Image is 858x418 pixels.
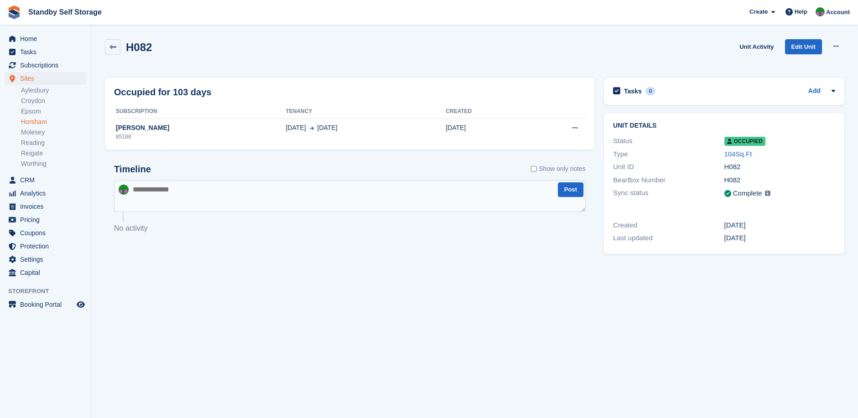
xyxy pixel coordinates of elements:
[5,266,86,279] a: menu
[624,87,642,95] h2: Tasks
[114,104,286,119] th: Subscription
[5,253,86,266] a: menu
[724,162,835,172] div: H082
[21,86,86,95] a: Aylesbury
[20,187,75,200] span: Analytics
[25,5,105,20] a: Standby Self Storage
[21,149,86,158] a: Reigate
[114,223,586,234] p: No activity
[613,175,724,186] div: BearBox Number
[20,174,75,186] span: CRM
[21,107,86,116] a: Epsom
[733,188,762,199] div: Complete
[21,128,86,137] a: Molesey
[613,149,724,160] div: Type
[20,253,75,266] span: Settings
[20,266,75,279] span: Capital
[317,123,338,133] span: [DATE]
[114,133,286,141] div: 85188
[20,213,75,226] span: Pricing
[20,32,75,45] span: Home
[20,200,75,213] span: Invoices
[808,86,821,97] a: Add
[114,164,151,175] h2: Timeline
[795,7,807,16] span: Help
[724,233,835,243] div: [DATE]
[724,137,765,146] span: Occupied
[531,164,537,174] input: Show only notes
[5,227,86,239] a: menu
[286,123,306,133] span: [DATE]
[446,119,526,146] td: [DATE]
[114,123,286,133] div: [PERSON_NAME]
[531,164,586,174] label: Show only notes
[5,200,86,213] a: menu
[613,122,835,129] h2: Unit details
[5,213,86,226] a: menu
[558,182,583,197] button: Post
[5,187,86,200] a: menu
[20,72,75,85] span: Sites
[613,220,724,231] div: Created
[20,59,75,72] span: Subscriptions
[286,104,446,119] th: Tenancy
[126,41,152,53] h2: H082
[21,118,86,126] a: Horsham
[7,5,21,19] img: stora-icon-8386f47178a22dfd0bd8f6a31ec36ba5ce8667c1dd55bd0f319d3a0aa187defe.svg
[75,299,86,310] a: Preview store
[20,240,75,253] span: Protection
[5,72,86,85] a: menu
[8,287,91,296] span: Storefront
[20,46,75,58] span: Tasks
[5,59,86,72] a: menu
[20,227,75,239] span: Coupons
[21,139,86,147] a: Reading
[724,150,752,158] a: 104Sq.Ft
[20,298,75,311] span: Booking Portal
[446,104,526,119] th: Created
[724,220,835,231] div: [DATE]
[5,46,86,58] a: menu
[613,233,724,243] div: Last updated
[765,191,770,196] img: icon-info-grey-7440780725fd019a000dd9b08b2336e03edf1995a4989e88bcd33f0948082b44.svg
[114,85,211,99] h2: Occupied for 103 days
[613,162,724,172] div: Unit ID
[736,39,777,54] a: Unit Activity
[613,136,724,146] div: Status
[613,188,724,199] div: Sync status
[724,175,835,186] div: H082
[826,8,850,17] span: Account
[816,7,825,16] img: Michelle Mustoe
[119,185,129,195] img: Michelle Mustoe
[21,97,86,105] a: Croydon
[785,39,822,54] a: Edit Unit
[5,174,86,186] a: menu
[5,32,86,45] a: menu
[21,160,86,168] a: Worthing
[645,87,656,95] div: 0
[5,298,86,311] a: menu
[5,240,86,253] a: menu
[749,7,768,16] span: Create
